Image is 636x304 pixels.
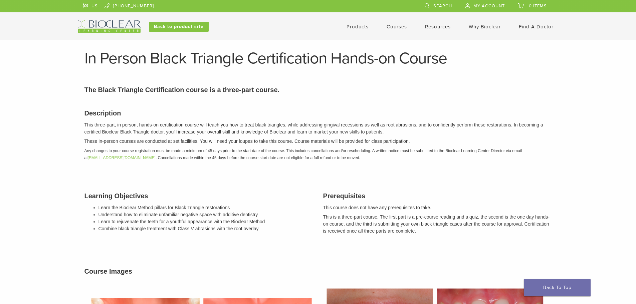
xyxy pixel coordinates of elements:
[84,85,552,95] p: The Black Triangle Certification course is a three-part course.
[529,3,547,9] span: 0 items
[323,214,552,235] p: This is a three-part course. The first part is a pre-course reading and a quiz, the second is the...
[98,218,313,225] li: Learn to rejuvenate the teeth for a youthful appearance with the Bioclear Method
[98,225,313,232] li: Combine black triangle treatment with Class V abrasions with the root overlay
[469,24,501,30] a: Why Bioclear
[433,3,452,9] span: Search
[84,148,522,160] em: Any changes to your course registration must be made a minimum of 45 days prior to the start date...
[88,156,156,160] a: [EMAIL_ADDRESS][DOMAIN_NAME]
[323,191,552,201] h3: Prerequisites
[149,22,209,32] a: Back to product site
[98,204,313,211] li: Learn the Bioclear Method pillars for Black Triangle restorations
[84,50,552,66] h1: In Person Black Triangle Certification Hands-on Course
[78,20,141,33] img: Bioclear
[84,191,313,201] h3: Learning Objectives
[473,3,505,9] span: My Account
[98,211,313,218] li: Understand how to eliminate unfamiliar negative space with additive dentistry
[524,279,591,296] a: Back To Top
[84,121,552,135] p: This three-part, in person, hands-on certification course will teach you how to treat black trian...
[425,24,451,30] a: Resources
[84,138,552,145] p: These in-person courses are conducted at set facilities. You will need your loupes to take this c...
[347,24,369,30] a: Products
[84,266,552,276] h3: Course Images
[519,24,554,30] a: Find A Doctor
[323,204,552,211] p: This course does not have any prerequisites to take.
[84,108,552,118] h3: Description
[387,24,407,30] a: Courses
